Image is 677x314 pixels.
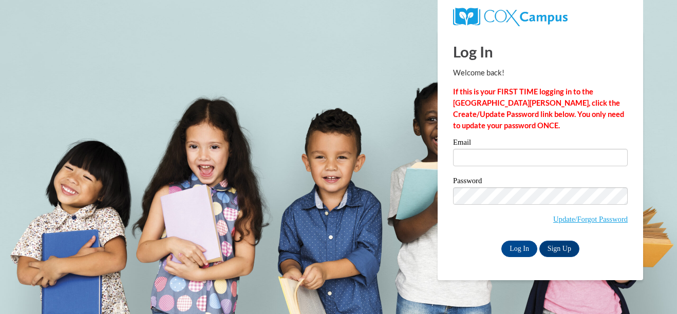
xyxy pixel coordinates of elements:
img: COX Campus [453,8,568,26]
p: Welcome back! [453,67,628,78]
input: Log In [501,241,537,257]
h1: Log In [453,41,628,62]
label: Password [453,177,628,187]
strong: If this is your FIRST TIME logging in to the [GEOGRAPHIC_DATA][PERSON_NAME], click the Create/Upd... [453,87,624,130]
a: COX Campus [453,12,568,21]
label: Email [453,139,628,149]
a: Update/Forgot Password [553,215,628,223]
a: Sign Up [539,241,579,257]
